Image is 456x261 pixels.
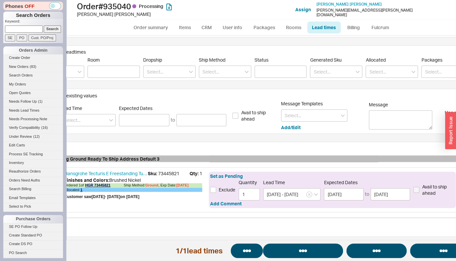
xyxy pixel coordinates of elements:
div: , Exp Date: [158,183,189,188]
input: Select... [143,66,196,78]
p: Keyword: [5,19,63,26]
input: Select... [366,66,418,78]
span: ( 12 ) [33,134,40,138]
div: Purchase Orders [3,215,63,223]
span: Needs Processing Note [9,117,47,121]
a: Lead times [307,22,341,33]
span: ( 83 ) [30,65,36,69]
div: to [171,117,175,123]
span: ( 16 ) [41,126,48,130]
a: Packages [249,22,280,33]
div: Pending leadtimes [47,49,86,55]
span: 1 [190,170,202,177]
b: Ground [145,183,158,187]
a: Hansgrohe Tecturis E Freestanding Tub Filler with Hand Shower [64,170,148,177]
input: PO [17,34,27,41]
span: Fulcrum Pkg Ground Ready To Ship Address Default 3 [41,156,253,162]
a: Verify Compatibility(16) [3,124,63,131]
svg: open menu [78,71,82,73]
span: Verify Compatibility [9,126,40,130]
svg: open menu [189,71,193,73]
a: Reauthorize Orders [3,168,63,175]
div: Ordered 1 of Ship Method: [64,183,202,188]
span: 73445821 [148,170,190,177]
a: Email Templates [3,194,63,201]
div: Orders Admin [3,46,63,54]
a: Create DS PO [3,240,63,247]
a: Select to Pick [3,203,63,210]
a: Create Standard PO [3,232,63,239]
span: Allocated [366,57,385,63]
input: Select... [60,114,116,126]
a: Fulcrum [367,22,394,33]
span: Ship Method [199,57,225,63]
div: [PERSON_NAME] [PERSON_NAME] [77,11,230,18]
a: PO Search [3,249,63,256]
span: Exclude [219,186,235,193]
span: Expected Dates [324,180,410,185]
a: My Orders [3,81,63,88]
div: [PERSON_NAME][EMAIL_ADDRESS][PERSON_NAME][DOMAIN_NAME] [316,8,442,17]
span: Needs Follow Up [9,99,37,103]
span: [DATE] [176,183,188,187]
svg: open menu [411,71,415,73]
b: Finishes and Colors : [64,177,109,183]
span: Status [255,57,268,63]
h1: Order # 935040 [77,2,230,11]
span: Room [87,57,100,63]
div: to [365,191,369,197]
span: Lead Time [263,180,285,185]
button: Set as Pending [210,173,243,180]
svg: open menu [245,71,249,73]
input: Select... [281,109,347,122]
a: SE PO Follow Up [3,223,63,230]
span: Dropship [143,57,162,63]
button: Add/Edit [281,124,301,131]
input: SE [5,34,15,41]
a: Items [174,22,196,33]
svg: open menu [356,71,360,73]
span: Lead Time [60,105,82,111]
a: Process SE Tracking [3,151,63,158]
a: Edit Carts [3,142,63,149]
input: Cust. PO/Proj [28,34,56,41]
span: Packages [421,57,442,63]
a: [PERSON_NAME] [PERSON_NAME] [316,2,382,7]
a: Create Order [3,54,63,61]
span: Message [369,102,432,108]
a: Inventory [3,159,63,166]
div: Customer saw [DATE] - [DATE] on [DATE] [64,194,202,199]
input: Exclude [210,187,216,193]
span: Under Review [9,134,32,138]
a: New Orders(83) [3,63,63,70]
span: Quantity [239,180,260,185]
button: Assign [295,6,311,13]
span: ( 1 ) [38,99,42,103]
b: Qty: [190,171,199,176]
svg: open menu [314,193,318,196]
div: 1 / 1 lead times [176,246,223,256]
span: Avail to ship ahead [422,183,454,196]
a: Needs Follow Up(1) [3,98,63,105]
input: Avail to ship ahead [232,113,238,119]
span: Message Templates [281,101,323,106]
a: CRM [197,22,216,33]
a: Open Quotes [3,89,63,96]
a: Search Billing [3,185,63,192]
a: 1 [80,188,82,192]
span: Brushed Nickel [109,177,141,183]
a: Search Orders [3,72,63,79]
span: New Orders [9,65,28,69]
div: Override existing values [47,92,97,99]
div: Allocated [64,188,202,192]
input: Select... [199,66,251,78]
a: Needs Lead Times [3,107,63,114]
a: Order summary [129,22,173,33]
button: Add Comment [210,200,242,207]
span: Processing [139,3,163,9]
input: Quantity [239,188,260,200]
a: Rooms [281,22,306,33]
span: Avail to ship ahead [241,109,277,122]
a: Billing [342,22,365,33]
input: Select... [310,66,362,78]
